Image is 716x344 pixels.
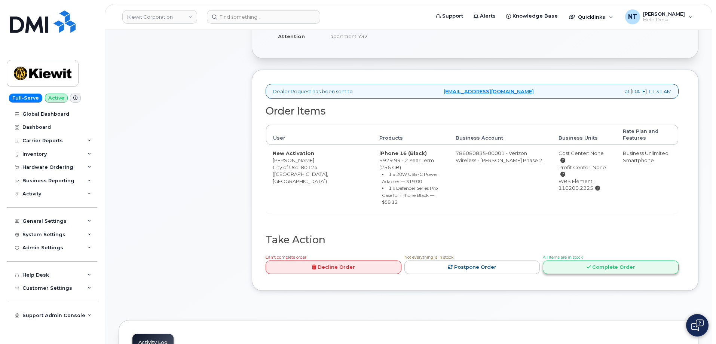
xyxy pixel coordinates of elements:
[643,17,685,23] span: Help Desk
[480,12,496,20] span: Alerts
[373,125,449,145] th: Products
[273,150,314,156] strong: New Activation
[628,12,637,21] span: NT
[266,84,679,99] div: Dealer Request has been sent to at [DATE] 11:31 AM
[379,150,427,156] strong: iPhone 16 (Black)
[266,255,306,260] span: Can't complete order
[552,125,616,145] th: Business Units
[207,10,320,24] input: Find something...
[266,234,679,246] h2: Take Action
[122,10,197,24] a: Kiewit Corporation
[431,9,468,24] a: Support
[373,145,449,213] td: $929.99 - 2 Year Term (256 GB)
[543,255,583,260] span: All Items are in stock
[449,125,552,145] th: Business Account
[324,28,469,45] td: apartment 732
[266,125,373,145] th: User
[643,11,685,17] span: [PERSON_NAME]
[559,150,609,164] div: Cost Center: None
[616,125,678,145] th: Rate Plan and Features
[266,261,401,274] a: Decline Order
[559,164,609,178] div: Profit Center: None
[564,9,618,24] div: Quicklinks
[578,14,605,20] span: Quicklinks
[266,145,373,213] td: [PERSON_NAME] City of Use: 80124 ([GEOGRAPHIC_DATA], [GEOGRAPHIC_DATA])
[404,261,540,274] a: Postpone Order
[512,12,558,20] span: Knowledge Base
[404,255,453,260] span: Not everything is in stock
[501,9,563,24] a: Knowledge Base
[266,106,679,117] h2: Order Items
[449,145,552,213] td: 786080835-00001 - Verizon Wireless - [PERSON_NAME] Phase 2
[382,185,438,205] small: 1 x Defender Series Pro Case for iPhone Black — $58.12
[691,319,704,331] img: Open chat
[444,88,534,95] a: [EMAIL_ADDRESS][DOMAIN_NAME]
[543,261,679,274] a: Complete Order
[442,12,463,20] span: Support
[620,9,698,24] div: Nicholas Taylor
[559,178,609,192] div: WBS Element: 110200.2225
[382,171,438,184] small: 1 x 20W USB-C Power Adapter — $19.00
[468,9,501,24] a: Alerts
[278,33,305,39] strong: Attention
[616,145,678,213] td: Business Unlimited Smartphone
